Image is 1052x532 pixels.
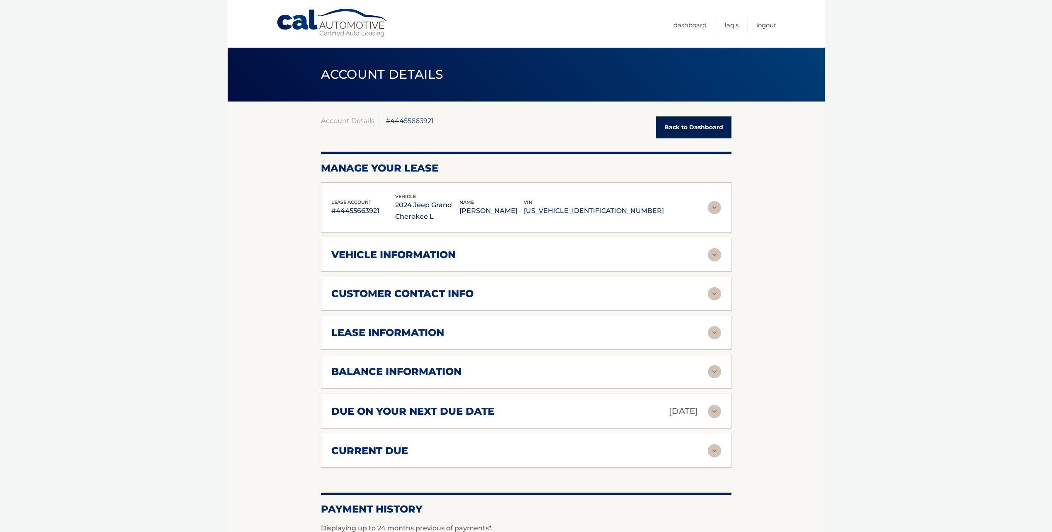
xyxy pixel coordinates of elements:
span: name [459,199,474,205]
a: FAQ's [724,18,739,32]
h2: Payment History [321,503,731,515]
img: accordion-rest.svg [708,405,721,418]
span: vehicle [395,193,416,199]
h2: balance information [331,365,462,378]
span: #44455663921 [386,116,434,125]
a: Logout [756,18,776,32]
a: Back to Dashboard [656,116,731,138]
img: accordion-rest.svg [708,201,721,214]
span: lease account [331,199,372,205]
img: accordion-rest.svg [708,444,721,457]
a: Cal Automotive [276,8,388,38]
p: [PERSON_NAME] [459,205,524,217]
a: Account Details [321,116,374,125]
span: ACCOUNT DETAILS [321,67,444,82]
h2: Manage Your Lease [321,162,731,174]
h2: vehicle information [331,249,456,261]
span: | [379,116,381,125]
a: Dashboard [673,18,707,32]
p: 2024 Jeep Grand Cherokee L [395,199,459,222]
h2: customer contact info [331,288,474,300]
img: accordion-rest.svg [708,287,721,300]
p: [DATE] [669,404,698,418]
h2: current due [331,445,408,457]
h2: due on your next due date [331,405,494,418]
p: #44455663921 [331,205,396,217]
h2: lease information [331,326,444,339]
img: accordion-rest.svg [708,365,721,378]
span: vin [524,199,532,205]
img: accordion-rest.svg [708,326,721,339]
img: accordion-rest.svg [708,248,721,261]
p: [US_VEHICLE_IDENTIFICATION_NUMBER] [524,205,664,217]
